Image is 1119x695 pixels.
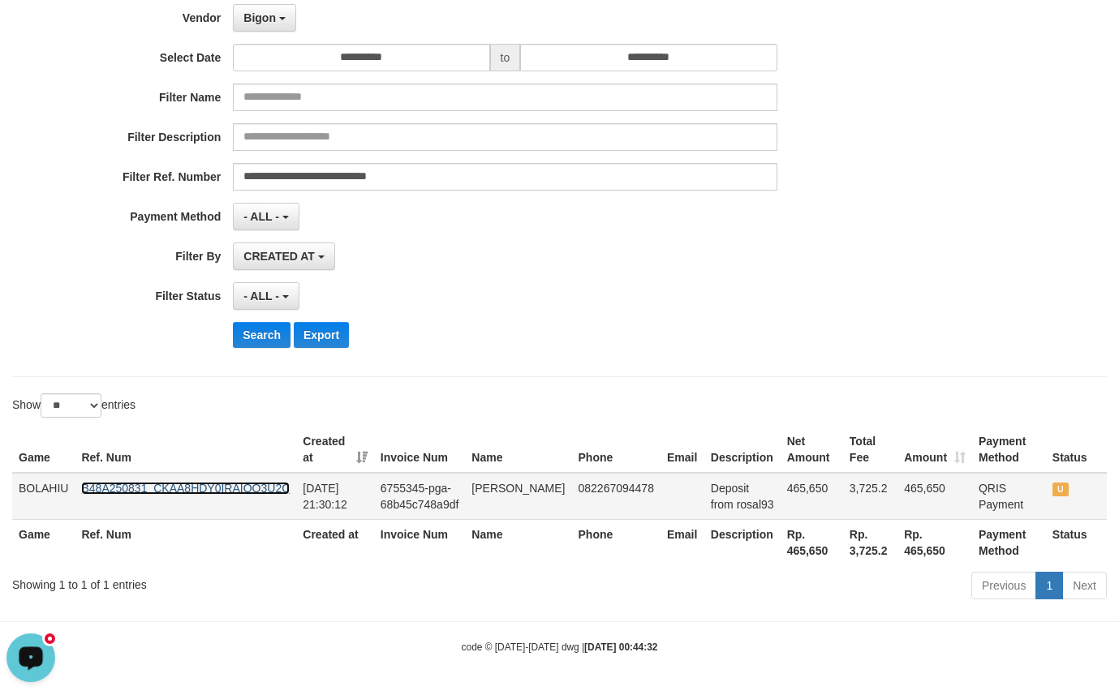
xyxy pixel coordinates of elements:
button: Export [294,322,349,348]
select: Showentries [41,393,101,418]
td: 6755345-pga-68b45c748a9df [374,473,466,520]
span: - ALL - [243,290,279,302]
button: - ALL - [233,282,299,310]
a: B48A250831_CKAA8HDY0IRAIQO3U2C [81,482,290,495]
th: Rp. 3,725.2 [843,519,897,565]
td: 3,725.2 [843,473,897,520]
th: Name [465,427,571,473]
th: Game [12,427,75,473]
th: Description [704,519,781,565]
button: - ALL - [233,203,299,230]
th: Phone [572,427,661,473]
button: Search [233,322,291,348]
th: Payment Method [972,519,1046,565]
a: Previous [971,572,1036,599]
th: Payment Method [972,427,1046,473]
th: Invoice Num [374,427,466,473]
span: Bigon [243,11,276,24]
span: to [490,44,521,71]
div: new message indicator [42,4,58,19]
button: CREATED AT [233,242,335,270]
a: 1 [1035,572,1063,599]
th: Rp. 465,650 [897,519,972,565]
th: Ref. Num [75,519,296,565]
th: Name [465,519,571,565]
span: CREATED AT [243,250,315,263]
td: BOLAHIU [12,473,75,520]
th: Status [1046,519,1107,565]
th: Ref. Num [75,427,296,473]
th: Rp. 465,650 [781,519,843,565]
strong: [DATE] 00:44:32 [584,641,657,653]
td: [DATE] 21:30:12 [296,473,374,520]
button: Bigon [233,4,296,32]
th: Description [704,427,781,473]
th: Amount: activate to sort column ascending [897,427,972,473]
td: 082267094478 [572,473,661,520]
th: Net Amount [781,427,843,473]
th: Total Fee [843,427,897,473]
th: Game [12,519,75,565]
th: Created at [296,519,374,565]
button: Open LiveChat chat widget [6,6,55,55]
td: 465,650 [781,473,843,520]
a: Next [1062,572,1107,599]
td: 465,650 [897,473,972,520]
small: code © [DATE]-[DATE] dwg | [462,641,658,653]
th: Phone [572,519,661,565]
div: Showing 1 to 1 of 1 entries [12,570,454,593]
td: Deposit from rosal93 [704,473,781,520]
label: Show entries [12,393,136,418]
span: UNPAID [1052,483,1069,496]
td: QRIS Payment [972,473,1046,520]
th: Created at: activate to sort column ascending [296,427,374,473]
th: Invoice Num [374,519,466,565]
td: [PERSON_NAME] [465,473,571,520]
th: Status [1046,427,1107,473]
th: Email [661,519,704,565]
span: - ALL - [243,210,279,223]
th: Email [661,427,704,473]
